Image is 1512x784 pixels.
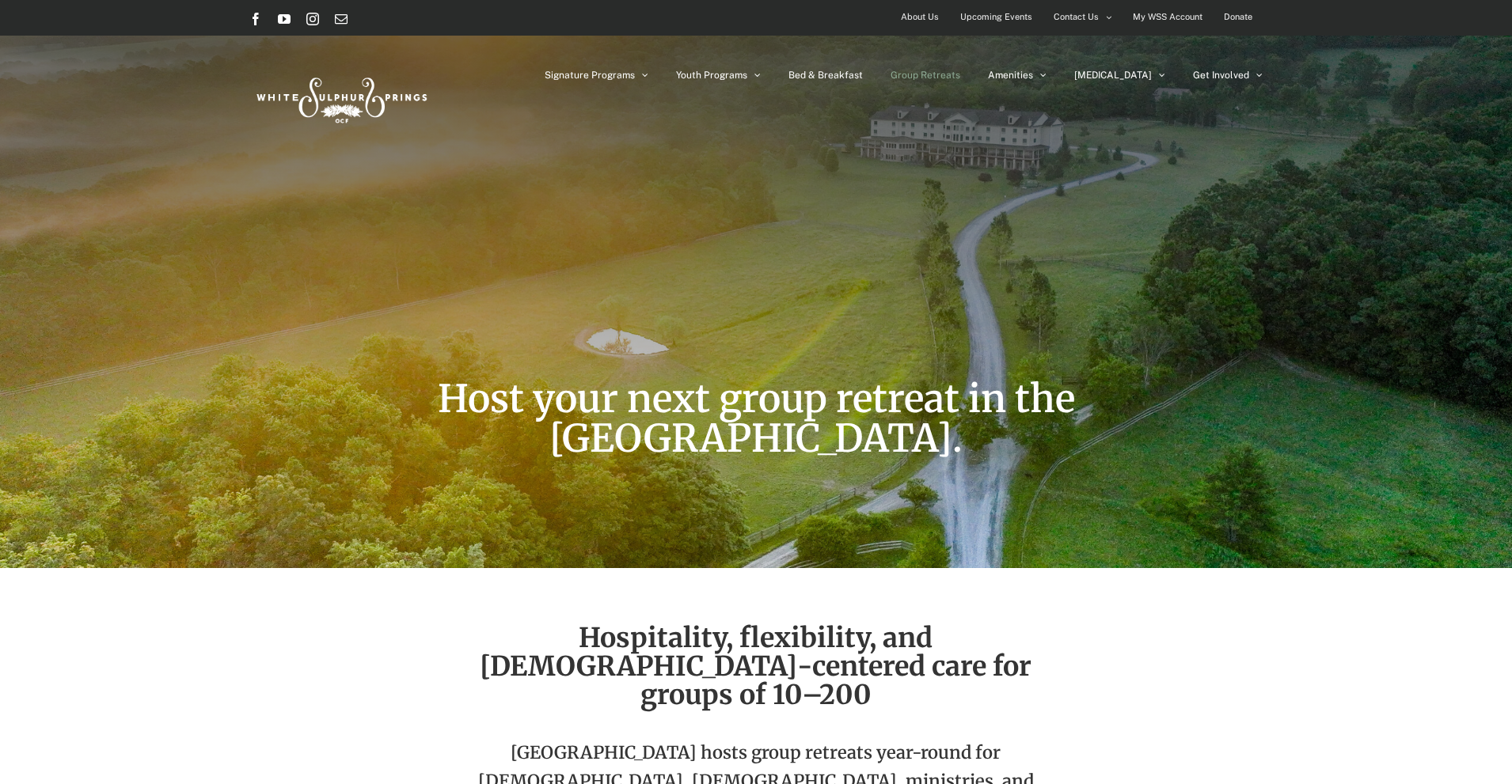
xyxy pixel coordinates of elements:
a: YouTube [278,13,291,25]
a: Email [335,13,348,25]
a: Bed & Breakfast [788,36,863,115]
span: Upcoming Events [960,6,1032,28]
a: Facebook [249,13,262,25]
nav: Main Menu [545,36,1263,115]
a: [MEDICAL_DATA] [1074,36,1165,115]
img: White Sulphur Springs Logo [249,60,431,134]
span: [MEDICAL_DATA] [1074,70,1152,80]
h2: Hospitality, flexibility, and [DEMOGRAPHIC_DATA]-centered care for groups of 10–200 [460,623,1052,709]
span: About Us [901,6,939,28]
a: Instagram [306,13,319,25]
span: Amenities [988,70,1033,80]
span: Bed & Breakfast [788,70,863,80]
span: Group Retreats [891,70,960,80]
span: My WSS Account [1133,6,1202,28]
a: Group Retreats [891,36,960,115]
a: Amenities [988,36,1047,115]
span: Host your next group retreat in the [GEOGRAPHIC_DATA]. [438,375,1075,462]
span: Get Involved [1193,70,1249,80]
span: Youth Programs [676,70,747,80]
span: Donate [1224,6,1252,28]
span: Signature Programs [545,70,635,80]
a: Get Involved [1193,36,1263,115]
span: Contact Us [1054,6,1099,28]
a: Youth Programs [676,36,761,115]
a: Signature Programs [545,36,648,115]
